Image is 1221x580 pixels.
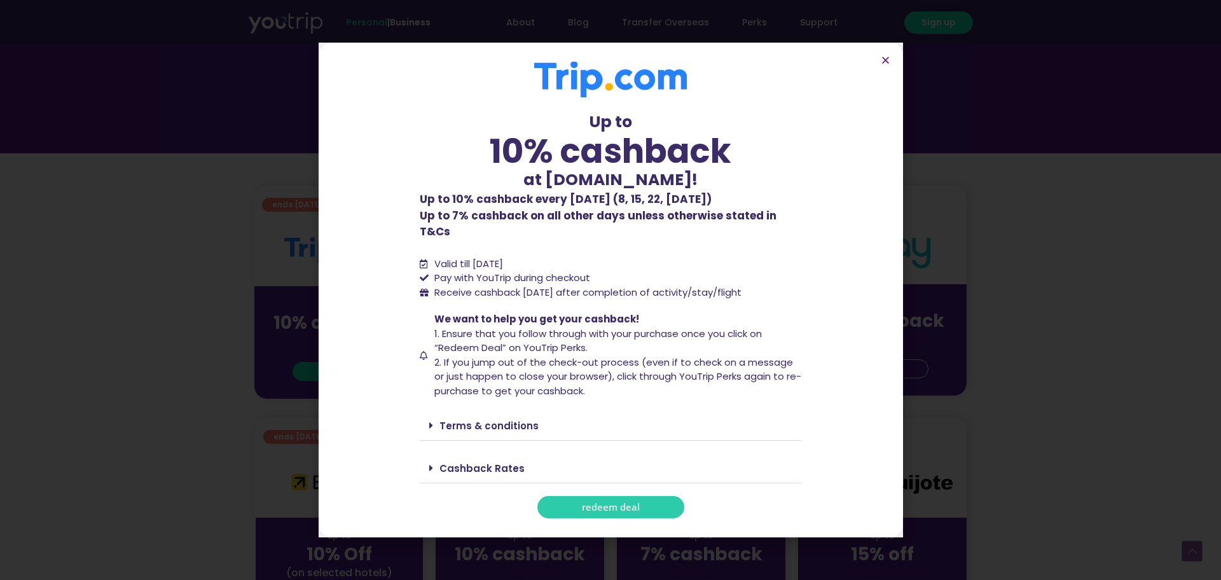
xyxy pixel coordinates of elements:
a: Terms & conditions [439,419,539,432]
a: redeem deal [537,496,684,518]
a: Cashback Rates [439,462,525,475]
span: 1. Ensure that you follow through with your purchase once you click on “Redeem Deal” on YouTrip P... [434,327,762,355]
span: Receive cashback [DATE] after completion of activity/stay/flight [434,286,742,299]
div: Up to at [DOMAIN_NAME]! [420,110,801,191]
div: Terms & conditions [420,411,801,441]
span: Valid till [DATE] [434,257,503,270]
span: Pay with YouTrip during checkout [431,271,590,286]
a: Close [881,55,890,65]
b: Up to 10% cashback every [DATE] (8, 15, 22, [DATE]) [420,191,712,207]
p: Up to 7% cashback on all other days unless otherwise stated in T&Cs [420,191,801,240]
span: We want to help you get your cashback! [434,312,639,326]
span: 2. If you jump out of the check-out process (even if to check on a message or just happen to clos... [434,356,801,397]
div: Cashback Rates [420,453,801,483]
span: redeem deal [582,502,640,512]
div: 10% cashback [420,134,801,168]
